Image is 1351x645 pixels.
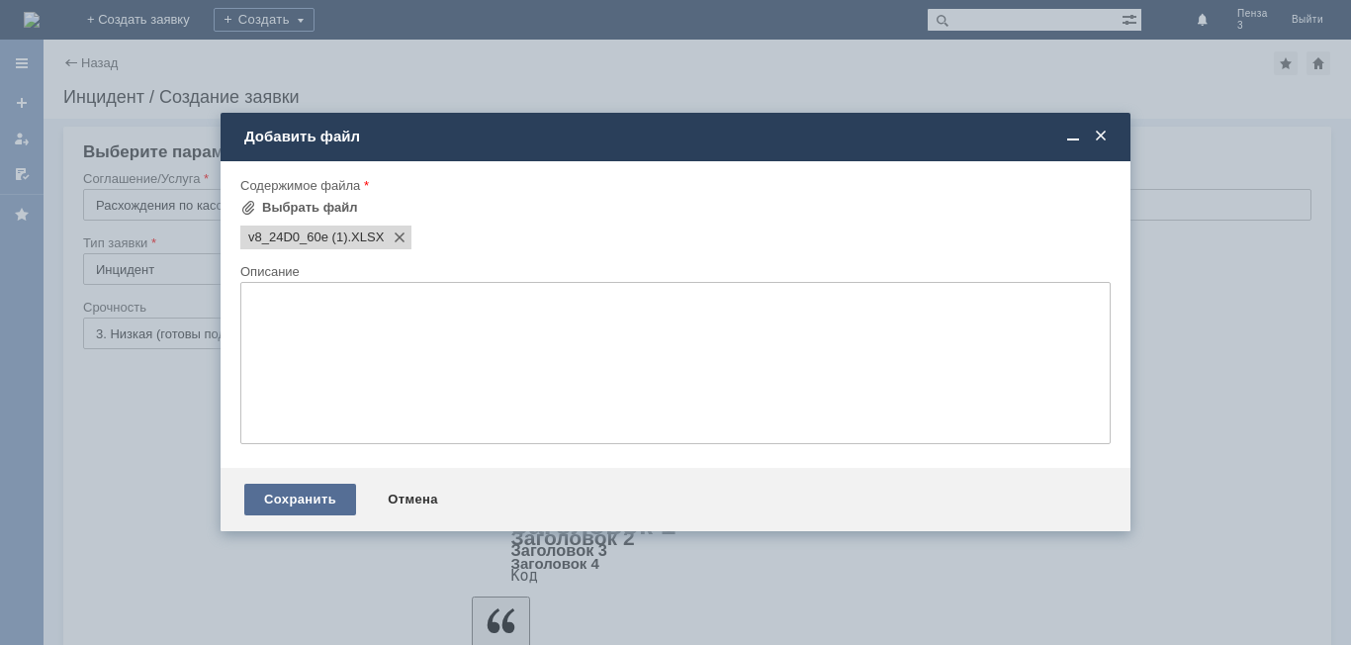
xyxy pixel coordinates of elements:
div: Добавить файл [244,128,1111,145]
span: v8_24D0_60e (1).XLSX [248,230,347,245]
span: v8_24D0_60e (1).XLSX [347,230,384,245]
span: Свернуть (Ctrl + M) [1063,128,1083,145]
div: Выбрать файл [262,200,358,216]
div: Описание [240,265,1107,278]
span: Закрыть [1091,128,1111,145]
div: Содержимое файла [240,179,1107,192]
